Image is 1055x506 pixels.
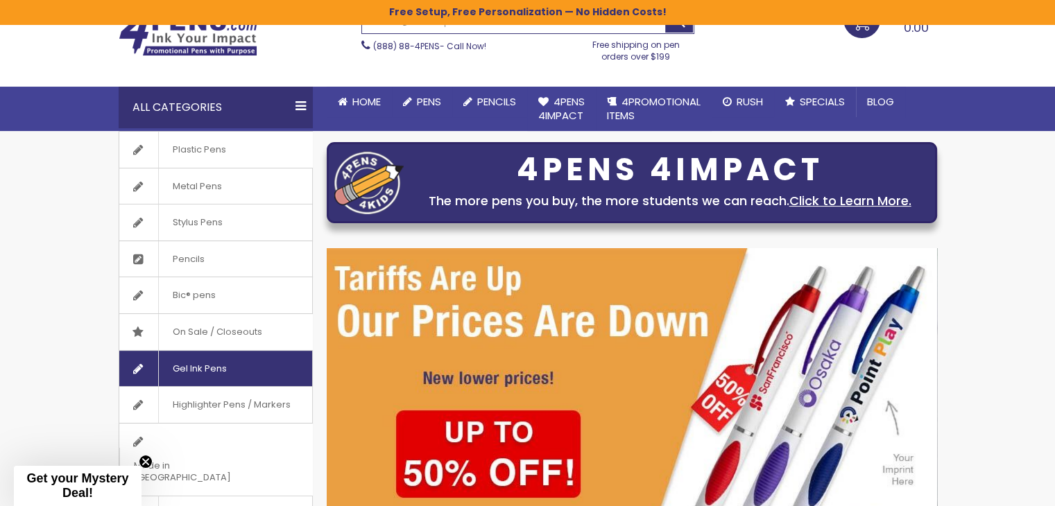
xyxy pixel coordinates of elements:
[119,424,312,496] a: Made in [GEOGRAPHIC_DATA]
[119,448,277,496] span: Made in [GEOGRAPHIC_DATA]
[856,87,905,117] a: Blog
[158,314,276,350] span: On Sale / Closeouts
[352,94,381,109] span: Home
[392,87,452,117] a: Pens
[158,277,230,313] span: Bic® pens
[774,87,856,117] a: Specials
[737,94,763,109] span: Rush
[119,12,257,56] img: 4Pens Custom Pens and Promotional Products
[800,94,845,109] span: Specials
[527,87,596,132] a: 4Pens4impact
[373,40,486,52] span: - Call Now!
[327,87,392,117] a: Home
[904,19,929,36] span: 0.00
[26,471,128,500] span: Get your Mystery Deal!
[411,191,929,211] div: The more pens you buy, the more students we can reach.
[158,168,236,204] span: Metal Pens
[119,351,312,387] a: Gel Ink Pens
[158,241,218,277] span: Pencils
[334,151,404,214] img: four_pen_logo.png
[158,204,237,241] span: Stylus Pens
[158,132,240,168] span: Plastic Pens
[119,87,313,128] div: All Categories
[119,277,312,313] a: Bic® pens
[789,192,911,209] a: Click to Learn More.
[158,387,305,423] span: Highlighter Pens / Markers
[867,94,894,109] span: Blog
[477,94,516,109] span: Pencils
[119,387,312,423] a: Highlighter Pens / Markers
[119,314,312,350] a: On Sale / Closeouts
[119,241,312,277] a: Pencils
[119,204,312,241] a: Stylus Pens
[578,34,694,62] div: Free shipping on pen orders over $199
[452,87,527,117] a: Pencils
[373,40,440,52] a: (888) 88-4PENS
[158,351,241,387] span: Gel Ink Pens
[411,155,929,184] div: 4PENS 4IMPACT
[139,455,153,469] button: Close teaser
[14,466,141,506] div: Get your Mystery Deal!Close teaser
[712,87,774,117] a: Rush
[119,132,312,168] a: Plastic Pens
[417,94,441,109] span: Pens
[607,94,701,123] span: 4PROMOTIONAL ITEMS
[538,94,585,123] span: 4Pens 4impact
[596,87,712,132] a: 4PROMOTIONALITEMS
[119,168,312,204] a: Metal Pens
